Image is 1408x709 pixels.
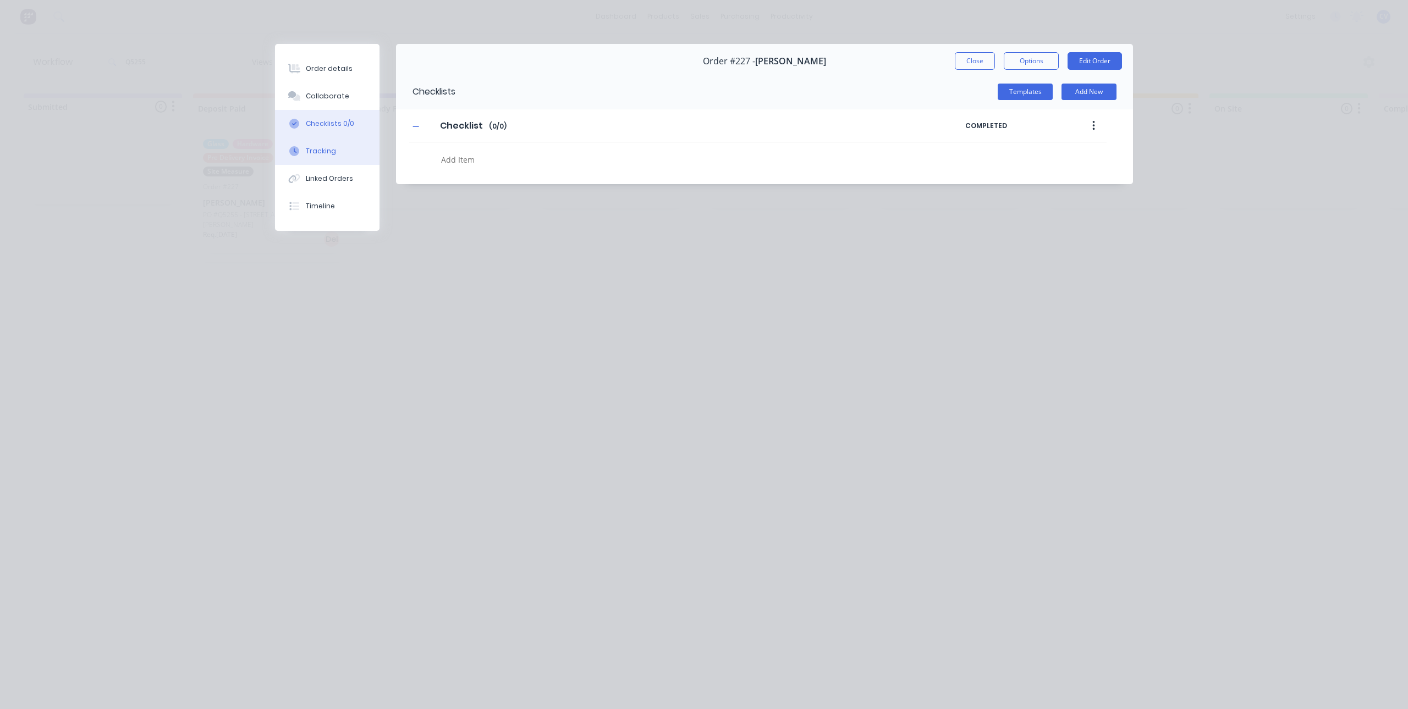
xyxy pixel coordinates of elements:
button: Tracking [275,137,380,165]
button: Order details [275,55,380,82]
button: Templates [998,84,1053,100]
button: Timeline [275,192,380,220]
span: [PERSON_NAME] [755,56,826,67]
div: Checklists 0/0 [306,119,354,129]
span: Order #227 - [703,56,755,67]
span: ( 0 / 0 ) [489,121,507,131]
button: Edit Order [1068,52,1122,70]
button: Collaborate [275,82,380,110]
div: Tracking [306,146,336,156]
button: Close [955,52,995,70]
div: Checklists [396,74,455,109]
div: Order details [306,64,353,74]
div: Collaborate [306,91,349,101]
span: COMPLETED [965,121,1059,131]
div: Linked Orders [306,174,353,184]
button: Options [1004,52,1059,70]
button: Add New [1061,84,1116,100]
button: Linked Orders [275,165,380,192]
div: Timeline [306,201,335,211]
button: Checklists 0/0 [275,110,380,137]
input: Enter Checklist name [433,118,489,134]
